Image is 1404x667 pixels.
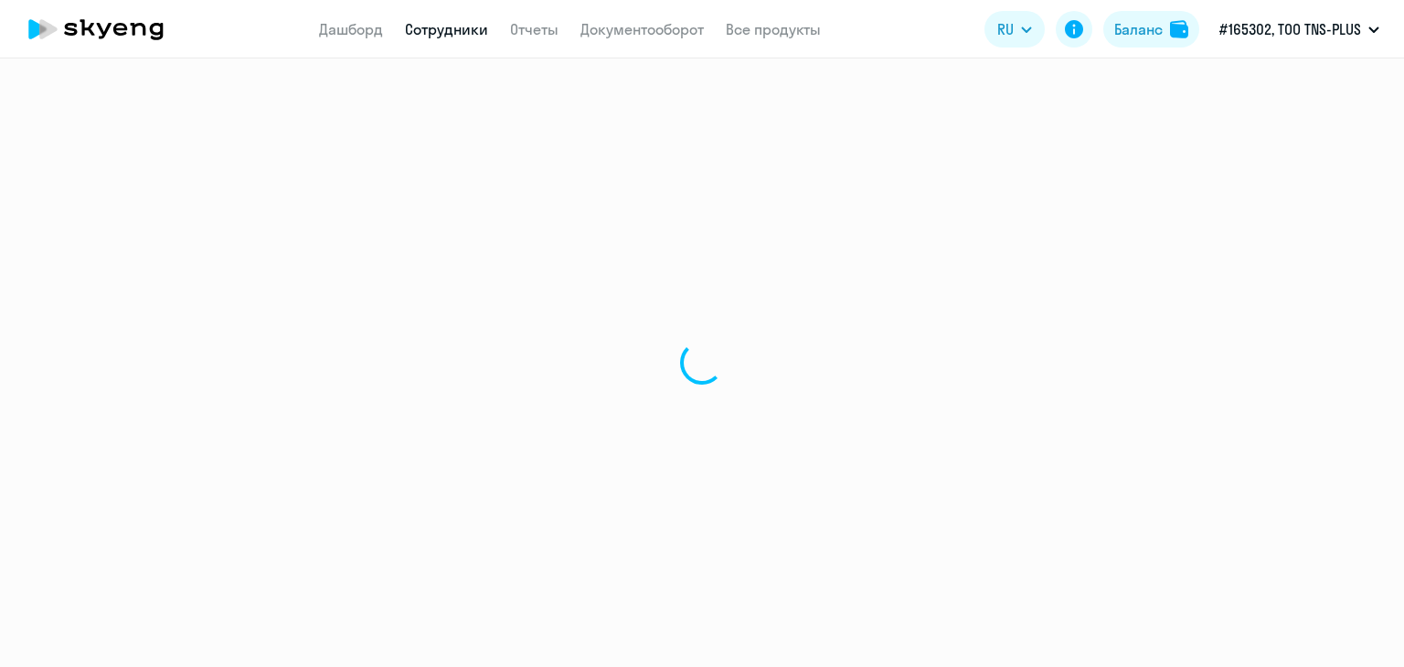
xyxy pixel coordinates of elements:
[1210,7,1388,51] button: #165302, ТОО TNS-PLUS
[580,20,704,38] a: Документооборот
[1103,11,1199,48] button: Балансbalance
[1219,18,1361,40] p: #165302, ТОО TNS-PLUS
[319,20,383,38] a: Дашборд
[1170,20,1188,38] img: balance
[997,18,1014,40] span: RU
[1114,18,1163,40] div: Баланс
[984,11,1045,48] button: RU
[510,20,558,38] a: Отчеты
[405,20,488,38] a: Сотрудники
[726,20,821,38] a: Все продукты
